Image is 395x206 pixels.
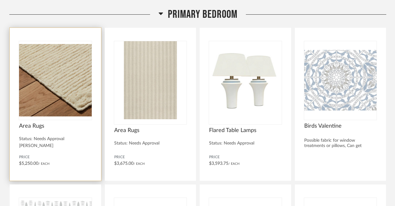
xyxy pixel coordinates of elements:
[209,127,282,134] span: Flared Table Lamps
[19,155,92,160] span: Price
[209,41,282,119] img: undefined
[19,136,92,142] div: Status: Needs Approval
[114,41,187,119] img: undefined
[19,161,38,166] span: $5,250.00
[209,161,228,166] span: $3,593.75
[304,41,377,119] img: undefined
[114,41,187,119] div: 0
[304,123,377,130] span: Birds Valentine
[304,138,377,154] div: Possible fabric for window treatments or pillows, Can get samples and shar...
[114,155,187,160] span: Price
[19,123,92,130] span: Area Rugs
[209,41,282,119] div: 0
[134,162,145,165] span: / Each
[38,162,50,165] span: / Each
[114,161,134,166] span: $3,675.00
[209,155,282,160] span: Price
[19,143,92,149] div: [PERSON_NAME]
[228,162,240,165] span: / Each
[114,127,187,134] span: Area Rugs
[168,8,237,21] span: Primary Bedroom
[114,141,187,146] div: Status: Needs Approval
[19,41,92,119] img: undefined
[209,141,282,146] div: Status: Needs Approval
